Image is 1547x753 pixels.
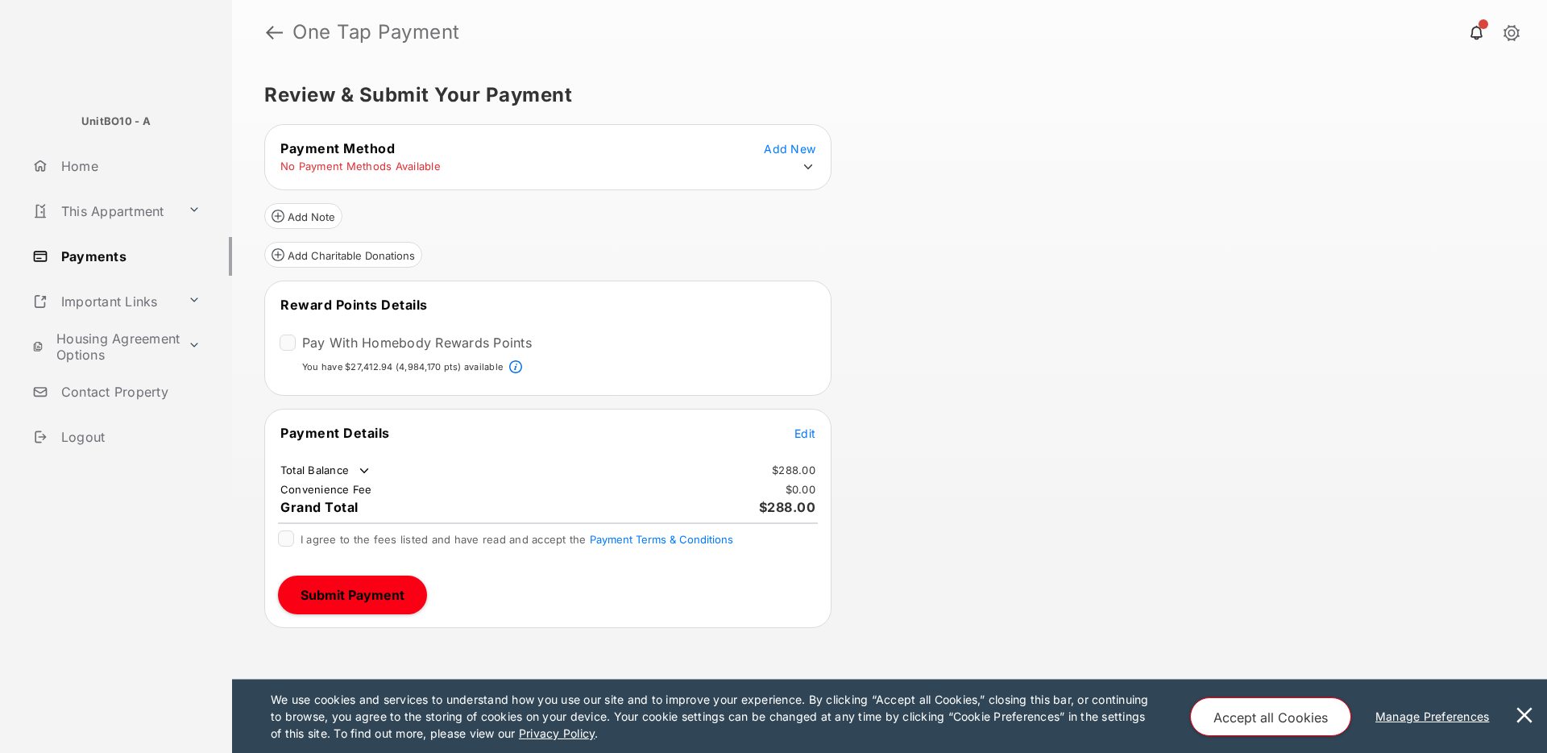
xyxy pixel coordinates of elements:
[764,140,815,156] button: Add New
[26,147,232,185] a: Home
[264,85,1502,105] h5: Review & Submit Your Payment
[302,335,532,351] label: Pay With Homebody Rewards Points
[292,23,460,42] strong: One Tap Payment
[26,192,181,231] a: This Appartment
[590,533,733,546] button: I agree to the fees listed and have read and accept the
[764,142,815,156] span: Add New
[519,726,595,740] u: Privacy Policy
[280,425,390,441] span: Payment Details
[264,203,342,229] button: Add Note
[1190,697,1351,736] button: Accept all Cookies
[794,426,815,440] span: Edit
[301,533,733,546] span: I agree to the fees listed and have read and accept the
[771,463,816,477] td: $288.00
[264,242,422,268] button: Add Charitable Donations
[271,691,1156,742] p: We use cookies and services to understand how you use our site and to improve your experience. By...
[26,282,181,321] a: Important Links
[280,297,428,313] span: Reward Points Details
[26,237,232,276] a: Payments
[280,482,373,497] td: Convenience Fee
[1375,709,1496,723] u: Manage Preferences
[794,425,815,441] button: Edit
[759,499,816,515] span: $288.00
[278,576,427,614] button: Submit Payment
[280,499,359,515] span: Grand Total
[280,463,372,479] td: Total Balance
[81,114,151,130] p: UnitBO10 - A
[26,418,232,456] a: Logout
[26,372,232,411] a: Contact Property
[302,360,503,374] p: You have $27,412.94 (4,984,170 pts) available
[280,140,395,156] span: Payment Method
[26,327,181,366] a: Housing Agreement Options
[280,159,442,173] td: No Payment Methods Available
[785,482,816,497] td: $0.00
